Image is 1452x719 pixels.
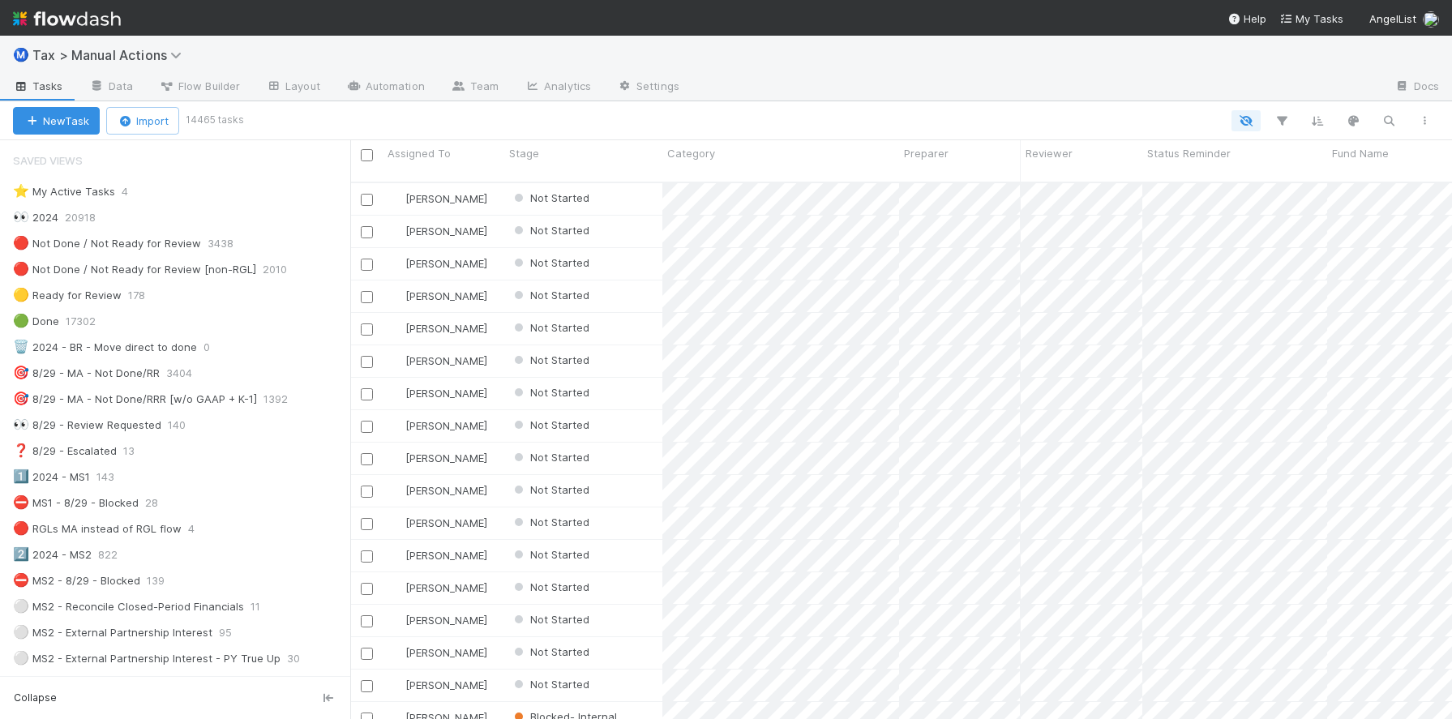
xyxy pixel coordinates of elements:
[390,419,403,432] img: avatar_cfa6ccaa-c7d9-46b3-b608-2ec56ecf97ad.png
[76,75,146,101] a: Data
[13,311,59,332] div: Done
[389,450,487,466] div: [PERSON_NAME]
[219,623,248,643] span: 95
[390,484,403,497] img: avatar_cfa6ccaa-c7d9-46b3-b608-2ec56ecf97ad.png
[1279,12,1343,25] span: My Tasks
[389,580,487,596] div: [PERSON_NAME]
[511,579,589,595] div: Not Started
[361,421,373,433] input: Toggle Row Selected
[405,257,487,270] span: [PERSON_NAME]
[13,597,244,617] div: MS2 - Reconcile Closed-Period Financials
[511,516,589,529] span: Not Started
[203,337,226,357] span: 0
[390,354,403,367] img: avatar_cfa6ccaa-c7d9-46b3-b608-2ec56ecf97ad.png
[390,614,403,627] img: avatar_cfa6ccaa-c7d9-46b3-b608-2ec56ecf97ad.png
[159,78,240,94] span: Flow Builder
[390,225,403,238] img: avatar_711f55b7-5a46-40da-996f-bc93b6b86381.png
[361,226,373,238] input: Toggle Row Selected
[511,645,589,658] span: Not Started
[13,469,29,483] span: 1️⃣
[98,545,134,565] span: 822
[667,145,715,161] span: Category
[13,495,29,509] span: ⛔
[511,386,589,399] span: Not Started
[389,223,487,239] div: [PERSON_NAME]
[511,191,589,204] span: Not Started
[186,113,244,127] small: 14465 tasks
[13,5,121,32] img: logo-inverted-e16ddd16eac7371096b0.svg
[13,519,182,539] div: RGLs MA instead of RGL flow
[511,222,589,238] div: Not Started
[361,291,373,303] input: Toggle Row Selected
[405,289,487,302] span: [PERSON_NAME]
[106,107,179,135] button: Import
[146,75,253,101] a: Flow Builder
[389,677,487,693] div: [PERSON_NAME]
[511,676,589,692] div: Not Started
[511,449,589,465] div: Not Started
[511,417,589,433] div: Not Started
[405,387,487,400] span: [PERSON_NAME]
[13,443,29,457] span: ❓
[390,646,403,659] img: avatar_cfa6ccaa-c7d9-46b3-b608-2ec56ecf97ad.png
[604,75,692,101] a: Settings
[361,583,373,595] input: Toggle Row Selected
[13,314,29,327] span: 🟢
[1026,145,1073,161] span: Reviewer
[511,514,589,530] div: Not Started
[389,482,487,499] div: [PERSON_NAME]
[208,233,250,254] span: 3438
[1332,145,1389,161] span: Fund Name
[511,678,589,691] span: Not Started
[13,545,92,565] div: 2024 - MS2
[511,190,589,206] div: Not Started
[1279,11,1343,27] a: My Tasks
[389,190,487,207] div: [PERSON_NAME]
[361,615,373,627] input: Toggle Row Selected
[13,625,29,639] span: ⚪
[13,285,122,306] div: Ready for Review
[1147,145,1231,161] span: Status Reminder
[405,192,487,205] span: [PERSON_NAME]
[13,599,29,613] span: ⚪
[405,614,487,627] span: [PERSON_NAME]
[511,224,589,237] span: Not Started
[511,319,589,336] div: Not Started
[511,548,589,561] span: Not Started
[389,515,487,531] div: [PERSON_NAME]
[13,392,29,405] span: 🎯
[13,493,139,513] div: MS1 - 8/29 - Blocked
[405,516,487,529] span: [PERSON_NAME]
[361,356,373,368] input: Toggle Row Selected
[405,581,487,594] span: [PERSON_NAME]
[13,208,58,228] div: 2024
[405,646,487,659] span: [PERSON_NAME]
[390,678,403,691] img: avatar_cfa6ccaa-c7d9-46b3-b608-2ec56ecf97ad.png
[66,311,112,332] span: 17302
[405,549,487,562] span: [PERSON_NAME]
[13,573,29,587] span: ⛔
[511,546,589,563] div: Not Started
[13,366,29,379] span: 🎯
[390,387,403,400] img: avatar_cfa6ccaa-c7d9-46b3-b608-2ec56ecf97ad.png
[511,481,589,498] div: Not Started
[438,75,512,101] a: Team
[13,337,197,357] div: 2024 - BR - Move direct to done
[390,516,403,529] img: avatar_cfa6ccaa-c7d9-46b3-b608-2ec56ecf97ad.png
[361,680,373,692] input: Toggle Row Selected
[405,678,487,691] span: [PERSON_NAME]
[13,184,29,198] span: ⭐
[511,384,589,400] div: Not Started
[13,363,160,383] div: 8/29 - MA - Not Done/RR
[361,259,373,271] input: Toggle Row Selected
[13,441,117,461] div: 8/29 - Escalated
[361,486,373,498] input: Toggle Row Selected
[511,613,589,626] span: Not Started
[511,321,589,334] span: Not Started
[13,415,161,435] div: 8/29 - Review Requested
[361,323,373,336] input: Toggle Row Selected
[511,580,589,593] span: Not Started
[904,145,949,161] span: Preparer
[390,257,403,270] img: avatar_711f55b7-5a46-40da-996f-bc93b6b86381.png
[511,352,589,368] div: Not Started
